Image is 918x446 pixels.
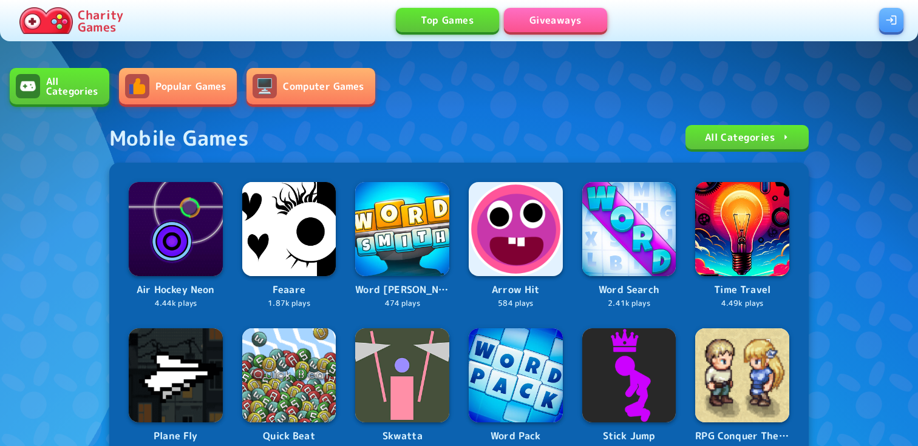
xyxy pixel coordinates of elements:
a: Popular GamesPopular Games [119,68,237,104]
p: 2.41k plays [582,298,676,309]
a: All Categories [685,125,809,149]
a: LogoAir Hockey Neon4.44k plays [129,182,223,309]
p: 4.49k plays [695,298,789,309]
div: Mobile Games [109,125,249,150]
a: All CategoriesAll Categories [10,68,109,104]
img: Logo [695,328,789,422]
a: LogoTime Travel4.49k plays [695,182,789,309]
p: 584 plays [469,298,563,309]
p: Air Hockey Neon [129,282,223,298]
a: LogoArrow Hit584 plays [469,182,563,309]
p: RPG Conquer The World [695,428,789,444]
p: Time Travel [695,282,789,298]
p: Quick Beat [242,428,336,444]
a: LogoFeaare1.87k plays [242,182,336,309]
p: Stick Jump [582,428,676,444]
img: Logo [469,182,563,276]
p: Skwatta [355,428,449,444]
img: Logo [582,328,676,422]
img: Logo [355,328,449,422]
img: Logo [129,328,223,422]
p: Feaare [242,282,336,298]
a: Top Games [396,8,499,32]
a: Computer GamesComputer Games [246,68,375,104]
p: Arrow Hit [469,282,563,298]
a: LogoWord [PERSON_NAME]474 plays [355,182,449,309]
img: Charity.Games [19,7,73,34]
a: Giveaways [504,8,607,32]
img: Logo [469,328,563,422]
p: 474 plays [355,298,449,309]
p: Word Pack [469,428,563,444]
img: Logo [355,182,449,276]
img: Logo [242,328,336,422]
img: Logo [582,182,676,276]
img: Logo [242,182,336,276]
p: Word Search [582,282,676,298]
a: LogoWord Search2.41k plays [582,182,676,309]
p: Word [PERSON_NAME] [355,282,449,298]
img: Logo [695,182,789,276]
p: Plane Fly [129,428,223,444]
a: Charity Games [15,5,128,36]
p: Charity Games [78,8,123,33]
img: Logo [129,182,223,276]
p: 4.44k plays [129,298,223,309]
p: 1.87k plays [242,298,336,309]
